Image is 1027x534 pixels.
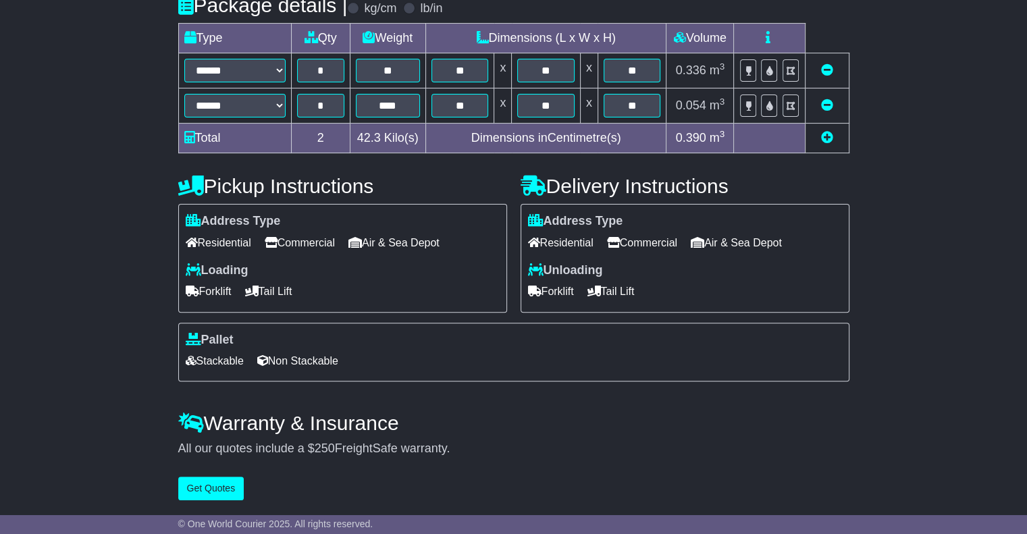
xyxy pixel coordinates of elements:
sup: 3 [720,97,725,107]
label: Pallet [186,333,234,348]
span: Commercial [607,232,677,253]
sup: 3 [720,61,725,72]
span: Stackable [186,350,244,371]
span: 0.336 [676,63,706,77]
label: Address Type [528,214,623,229]
h4: Pickup Instructions [178,175,507,197]
label: Loading [186,263,248,278]
label: Unloading [528,263,603,278]
span: Residential [528,232,594,253]
td: 2 [291,124,350,153]
span: m [710,99,725,112]
td: Kilo(s) [350,124,425,153]
span: 250 [315,442,335,455]
td: Total [178,124,291,153]
span: Air & Sea Depot [691,232,782,253]
span: 0.054 [676,99,706,112]
td: Dimensions (L x W x H) [425,24,666,53]
a: Add new item [821,131,833,144]
h4: Delivery Instructions [521,175,849,197]
span: Tail Lift [245,281,292,302]
div: All our quotes include a $ FreightSafe warranty. [178,442,849,456]
span: Non Stackable [257,350,338,371]
span: Forklift [528,281,574,302]
td: Volume [666,24,734,53]
button: Get Quotes [178,477,244,500]
td: x [494,53,512,88]
td: Qty [291,24,350,53]
span: Commercial [265,232,335,253]
td: Dimensions in Centimetre(s) [425,124,666,153]
td: x [580,53,598,88]
span: Residential [186,232,251,253]
td: Type [178,24,291,53]
label: lb/in [420,1,442,16]
label: Address Type [186,214,281,229]
td: x [580,88,598,124]
h4: Warranty & Insurance [178,412,849,434]
a: Remove this item [821,63,833,77]
a: Remove this item [821,99,833,112]
td: Weight [350,24,425,53]
span: Air & Sea Depot [348,232,440,253]
span: 0.390 [676,131,706,144]
span: Forklift [186,281,232,302]
span: m [710,131,725,144]
span: 42.3 [357,131,381,144]
sup: 3 [720,129,725,139]
label: kg/cm [364,1,396,16]
span: Tail Lift [587,281,635,302]
span: m [710,63,725,77]
span: © One World Courier 2025. All rights reserved. [178,518,373,529]
td: x [494,88,512,124]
